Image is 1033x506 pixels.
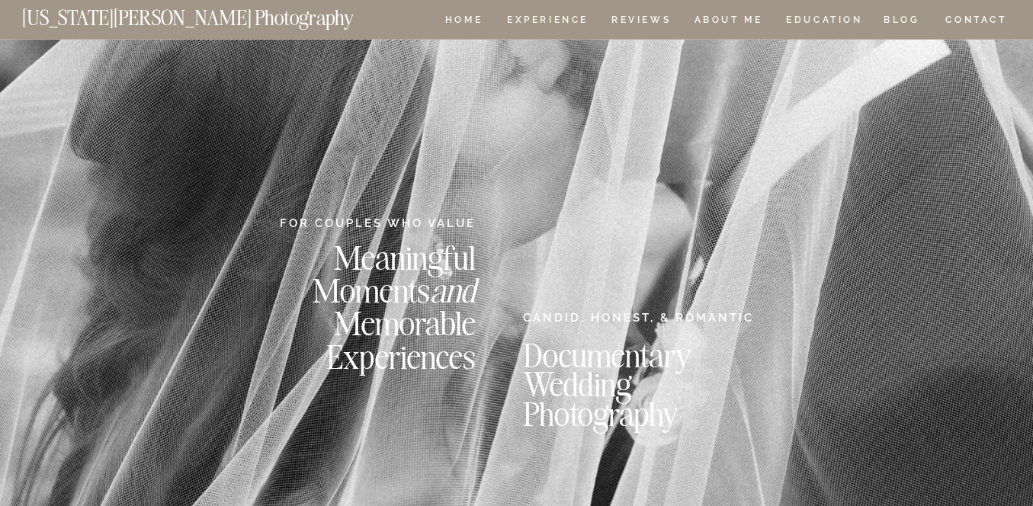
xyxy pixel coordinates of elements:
a: ABOUT ME [694,15,763,28]
a: CONTACT [945,11,1008,28]
a: [US_STATE][PERSON_NAME] Photography [22,8,405,21]
a: HOME [442,15,486,28]
i: and [430,269,476,311]
h2: FOR COUPLES WHO VALUE [274,215,476,231]
h2: Documentary Wedding Photography [523,341,755,418]
a: BLOG [884,15,920,28]
h2: CANDID, HONEST, & ROMANTIC [523,309,759,332]
h2: Meaningful Moments Memorable Experiences [295,241,476,371]
h2: Love Stories, Artfully Documented [251,208,784,238]
a: EDUCATION [784,15,865,28]
a: REVIEWS [611,15,669,28]
a: Experience [507,15,587,28]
